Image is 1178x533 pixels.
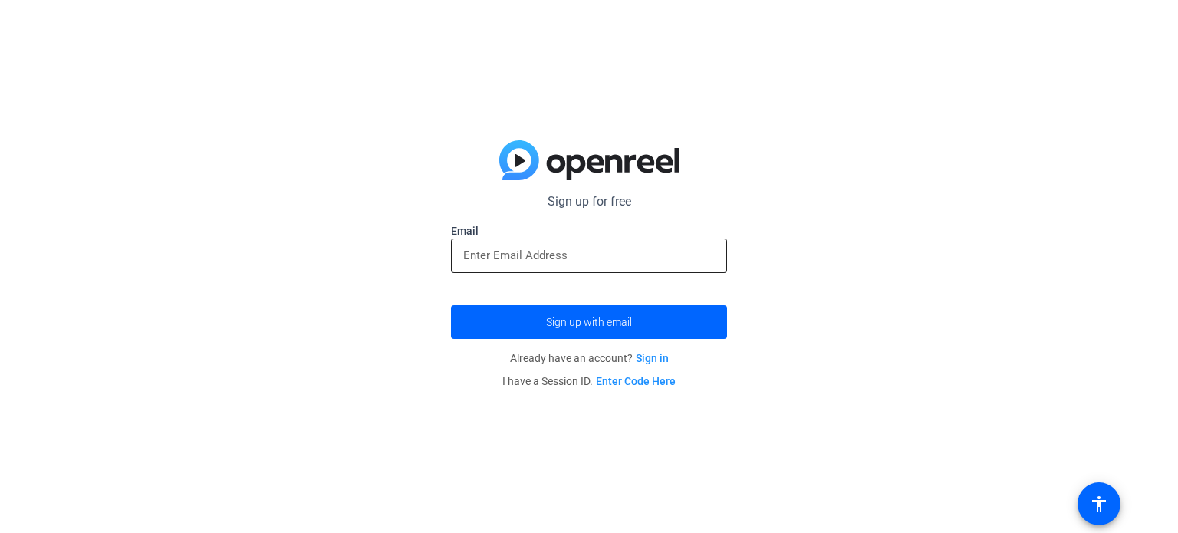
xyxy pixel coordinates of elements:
[451,223,727,239] label: Email
[636,352,669,364] a: Sign in
[502,375,676,387] span: I have a Session ID.
[1090,495,1108,513] mat-icon: accessibility
[596,375,676,387] a: Enter Code Here
[499,140,679,180] img: blue-gradient.svg
[510,352,669,364] span: Already have an account?
[451,305,727,339] button: Sign up with email
[451,192,727,211] p: Sign up for free
[463,246,715,265] input: Enter Email Address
